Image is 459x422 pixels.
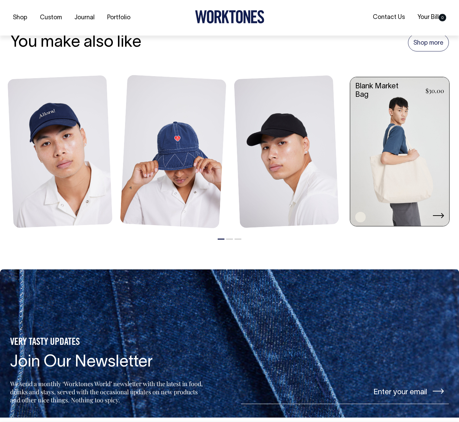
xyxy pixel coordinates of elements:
span: 0 [439,14,446,21]
a: Shop [10,12,30,23]
h3: You make also like [10,34,141,52]
img: indigo [120,75,226,228]
button: 1 of 3 [218,239,224,240]
p: We send a monthly ‘Worktones World’ newsletter with the latest in food, drinks and stays, served ... [10,380,205,404]
a: Your Bill0 [415,12,449,23]
input: Enter your email [241,379,449,404]
img: black [234,75,339,228]
h5: VERY TASTY UPDATES [10,337,205,348]
a: Custom [37,12,65,23]
button: 2 of 3 [226,239,233,240]
a: Contact Us [370,12,408,23]
a: Portfolio [104,12,133,23]
button: 3 of 3 [235,239,241,240]
h4: Join Our Newsletter [10,354,205,372]
a: Journal [72,12,97,23]
a: Shop more [408,34,449,51]
img: dark-navy [7,75,113,228]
